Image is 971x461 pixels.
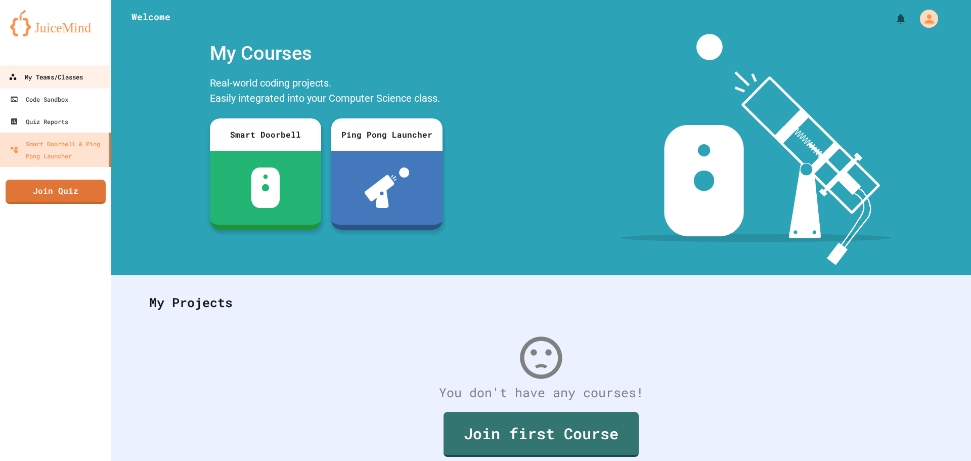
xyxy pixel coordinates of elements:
div: Ping Pong Launcher [331,118,443,151]
div: My Projects [139,283,943,322]
div: My Notifications [876,10,909,27]
div: My Teams/Classes [9,71,83,83]
img: ppl-with-ball.png [365,167,410,208]
div: You don't have any courses! [139,383,943,402]
img: sdb-white.svg [251,167,280,208]
div: Code Sandbox [10,93,68,105]
img: logo-orange.svg [10,10,101,36]
div: Smart Doorbell & Ping Pong Launcher [10,138,105,162]
div: My Courses [205,34,448,73]
a: Join first Course [444,412,639,457]
img: banner-image-my-projects.png [621,34,892,265]
div: My Account [909,7,941,30]
div: Smart Doorbell [210,118,321,151]
a: Join Quiz [6,180,106,204]
div: Real-world coding projects. Easily integrated into your Computer Science class. [205,73,448,111]
div: Quiz Reports [10,115,68,128]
